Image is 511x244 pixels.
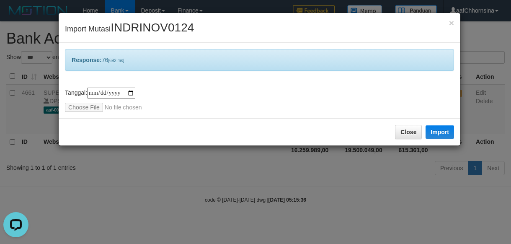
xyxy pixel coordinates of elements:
button: Open LiveChat chat widget [3,3,28,29]
div: Tanggal: [65,88,454,112]
button: Close [395,125,422,139]
div: 76 [65,49,454,71]
span: Import Mutasi [65,25,194,33]
button: Import [426,125,454,139]
b: Response: [72,57,102,63]
button: Close [449,18,454,27]
span: × [449,18,454,28]
span: INDRINOV0124 [111,21,194,34]
span: [692 ms] [108,58,124,63]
